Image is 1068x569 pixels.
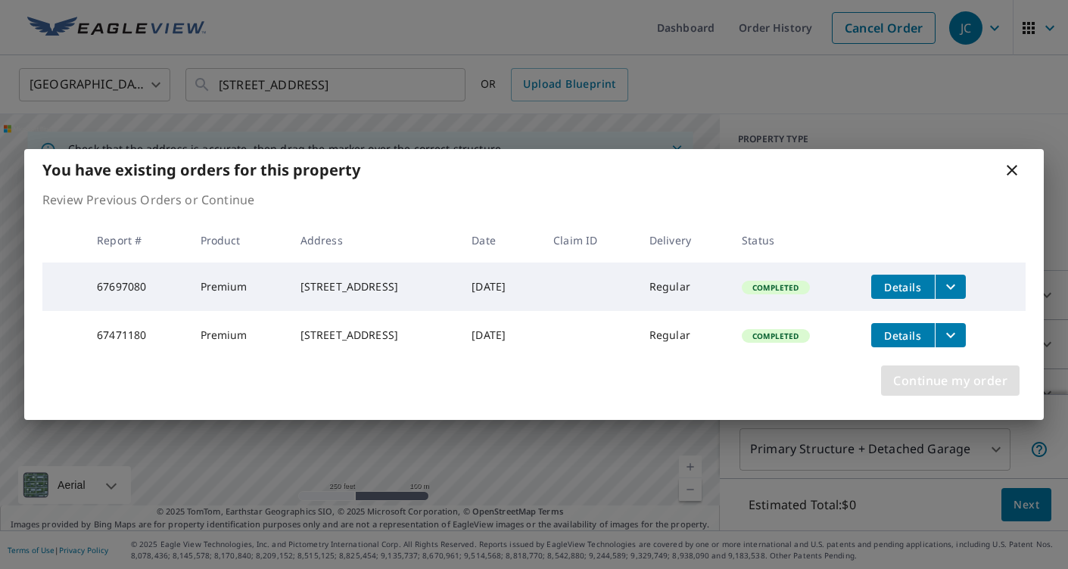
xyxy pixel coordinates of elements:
button: detailsBtn-67697080 [871,275,935,299]
div: [STREET_ADDRESS] [300,328,448,343]
span: Details [880,280,926,294]
button: filesDropdownBtn-67471180 [935,323,966,347]
span: Completed [743,331,808,341]
td: [DATE] [459,311,541,359]
th: Delivery [637,218,730,263]
span: Continue my order [893,370,1007,391]
p: Review Previous Orders or Continue [42,191,1026,209]
th: Status [730,218,858,263]
td: Premium [188,311,288,359]
td: [DATE] [459,263,541,311]
th: Product [188,218,288,263]
td: Regular [637,311,730,359]
th: Date [459,218,541,263]
button: Continue my order [881,365,1020,396]
div: [STREET_ADDRESS] [300,279,448,294]
td: 67471180 [85,311,188,359]
span: Details [880,328,926,343]
b: You have existing orders for this property [42,160,360,180]
td: Premium [188,263,288,311]
td: 67697080 [85,263,188,311]
button: filesDropdownBtn-67697080 [935,275,966,299]
th: Report # [85,218,188,263]
button: detailsBtn-67471180 [871,323,935,347]
td: Regular [637,263,730,311]
th: Address [288,218,460,263]
th: Claim ID [541,218,637,263]
span: Completed [743,282,808,293]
